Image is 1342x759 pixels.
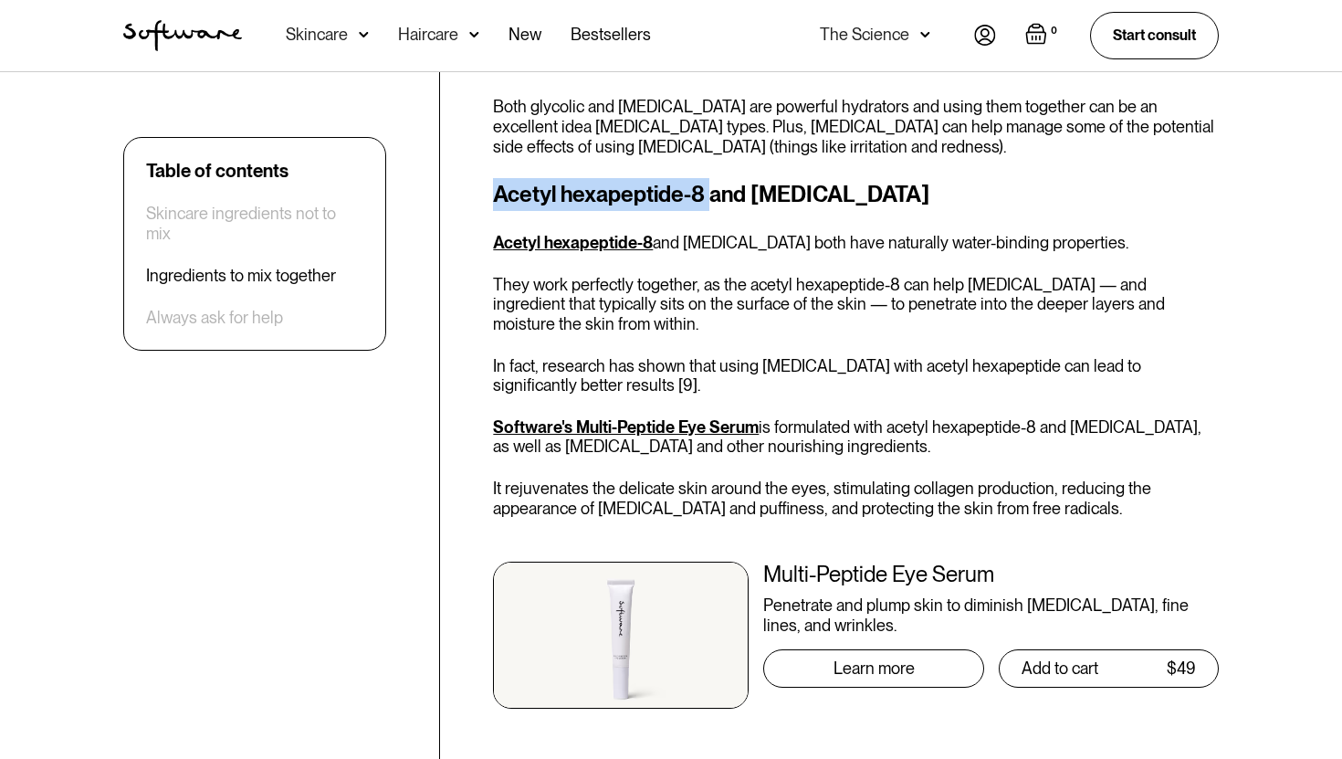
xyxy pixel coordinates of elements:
[1090,12,1219,58] a: Start consult
[146,266,336,286] a: Ingredients to mix together
[146,160,288,182] div: Table of contents
[1047,23,1061,39] div: 0
[493,479,1219,518] p: It rejuvenates the delicate skin around the eyes, stimulating collagen production, reducing the a...
[493,356,1219,395] p: In fact, research has shown that using [MEDICAL_DATA] with acetyl hexapeptide can lead to signifi...
[493,233,1219,253] p: and [MEDICAL_DATA] both have naturally water-binding properties.
[820,26,909,44] div: The Science
[493,233,653,252] a: Acetyl hexapeptide-8
[398,26,458,44] div: Haircare
[123,20,242,51] img: Software Logo
[469,26,479,44] img: arrow down
[1022,659,1098,678] div: Add to cart
[123,20,242,51] a: home
[1025,23,1061,48] a: Open empty cart
[146,308,283,328] a: Always ask for help
[763,562,1219,588] div: Multi-Peptide Eye Serum
[493,417,759,437] a: Software's Multi-Peptide Eye Serum
[920,26,930,44] img: arrow down
[493,178,1219,211] h3: Acetyl hexapeptide-8 and [MEDICAL_DATA]
[493,275,1219,334] p: They work perfectly together, as the acetyl hexapeptide-8 can help [MEDICAL_DATA] — and ingredien...
[359,26,369,44] img: arrow down
[1167,659,1196,678] div: $49
[493,562,1219,709] a: Multi-Peptide Eye SerumPenetrate and plump skin to diminish [MEDICAL_DATA], fine lines, and wrink...
[834,659,915,678] div: Learn more
[493,97,1219,156] p: Both glycolic and [MEDICAL_DATA] are powerful hydrators and using them together can be an excelle...
[493,417,1219,457] p: is formulated with acetyl hexapeptide-8 and [MEDICAL_DATA], as well as [MEDICAL_DATA] and other n...
[146,204,363,243] a: Skincare ingredients not to mix
[286,26,348,44] div: Skincare
[763,596,1219,635] div: Penetrate and plump skin to diminish [MEDICAL_DATA], fine lines, and wrinkles.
